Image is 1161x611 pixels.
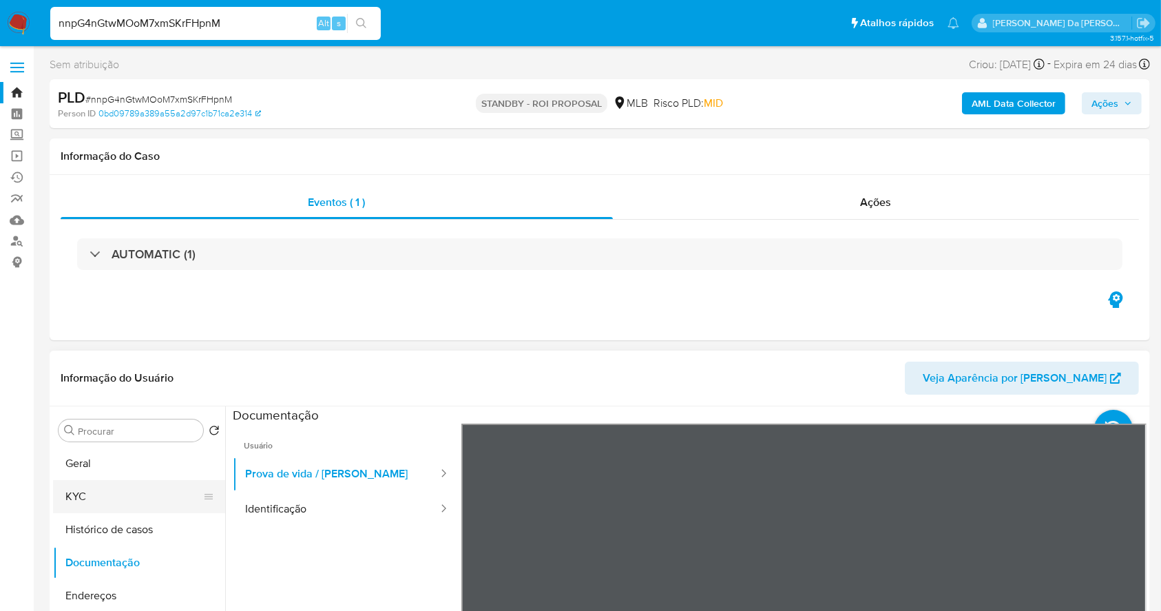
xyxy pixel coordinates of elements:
[969,55,1045,74] div: Criou: [DATE]
[50,57,119,72] span: Sem atribuição
[1047,55,1051,74] span: -
[64,425,75,436] button: Procurar
[923,362,1107,395] span: Veja Aparência por [PERSON_NAME]
[112,247,196,262] h3: AUTOMATIC (1)
[308,194,366,210] span: Eventos ( 1 )
[61,149,1139,163] h1: Informação do Caso
[77,238,1122,270] div: AUTOMATIC (1)
[58,107,96,120] b: Person ID
[1091,92,1118,114] span: Ações
[53,447,225,480] button: Geral
[1136,16,1151,30] a: Sair
[653,96,723,111] span: Risco PLD:
[1054,57,1137,72] span: Expira em 24 dias
[860,16,934,30] span: Atalhos rápidos
[1082,92,1142,114] button: Ações
[78,425,198,437] input: Procurar
[962,92,1065,114] button: AML Data Collector
[318,17,329,30] span: Alt
[53,546,225,579] button: Documentação
[53,480,214,513] button: KYC
[613,96,648,111] div: MLB
[337,17,341,30] span: s
[905,362,1139,395] button: Veja Aparência por [PERSON_NAME]
[50,14,381,32] input: Pesquise usuários ou casos...
[53,513,225,546] button: Histórico de casos
[347,14,375,33] button: search-icon
[993,17,1132,30] p: patricia.varelo@mercadopago.com.br
[58,86,85,108] b: PLD
[85,92,232,106] span: # nnpG4nGtwMOoM7xmSKrFHpnM
[61,371,174,385] h1: Informação do Usuário
[209,425,220,440] button: Retornar ao pedido padrão
[98,107,261,120] a: 0bd09789a389a55a2d97c1b71ca2e314
[704,95,723,111] span: MID
[476,94,607,113] p: STANDBY - ROI PROPOSAL
[972,92,1056,114] b: AML Data Collector
[861,194,892,210] span: Ações
[948,17,959,29] a: Notificações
